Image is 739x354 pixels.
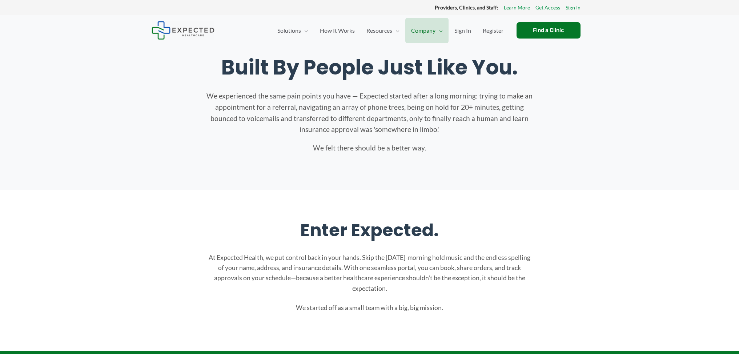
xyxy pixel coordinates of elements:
a: How It Works [314,18,361,43]
a: Sign In [449,18,477,43]
img: Expected Healthcare Logo - side, dark font, small [152,21,214,40]
p: We felt there should be a better way. [206,142,533,154]
a: Sign In [566,3,581,12]
a: Learn More [504,3,530,12]
a: Find a Clinic [517,22,581,39]
a: Register [477,18,509,43]
span: Menu Toggle [392,18,399,43]
span: Register [483,18,503,43]
strong: Providers, Clinics, and Staff: [435,4,498,11]
span: Resources [366,18,392,43]
p: At Expected Health, we put control back in your hands. Skip the [DATE]-morning hold music and the... [206,253,533,294]
a: CompanyMenu Toggle [405,18,449,43]
h2: Enter Expected. [159,219,581,242]
p: We experienced the same pain points you have — Expected started after a long morning: trying to m... [206,90,533,135]
span: Menu Toggle [301,18,308,43]
a: ResourcesMenu Toggle [361,18,405,43]
span: Menu Toggle [435,18,443,43]
a: Get Access [535,3,560,12]
h1: Built By People Just Like You. [159,55,581,80]
a: SolutionsMenu Toggle [272,18,314,43]
p: We started off as a small team with a big, big mission. [206,303,533,313]
span: Company [411,18,435,43]
span: Sign In [454,18,471,43]
span: How It Works [320,18,355,43]
nav: Primary Site Navigation [272,18,509,43]
span: Solutions [277,18,301,43]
